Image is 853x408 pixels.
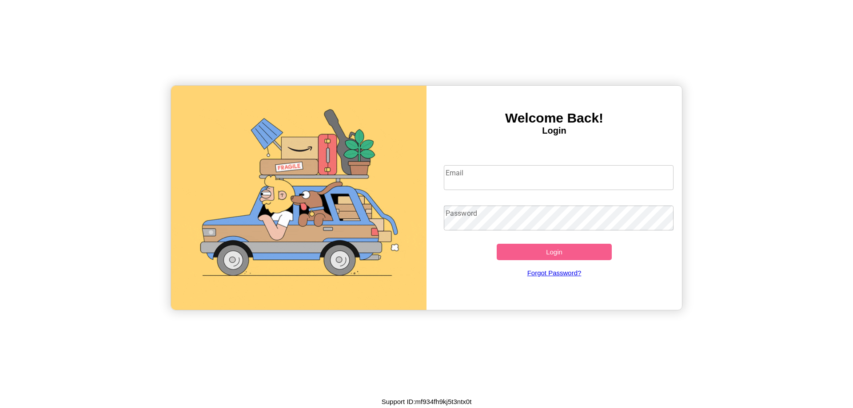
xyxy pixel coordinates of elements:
h4: Login [426,126,682,136]
h3: Welcome Back! [426,111,682,126]
a: Forgot Password? [439,260,670,285]
img: gif [171,86,426,310]
p: Support ID: mf934fh9kj5t3ntx0t [382,396,472,408]
button: Login [497,244,612,260]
